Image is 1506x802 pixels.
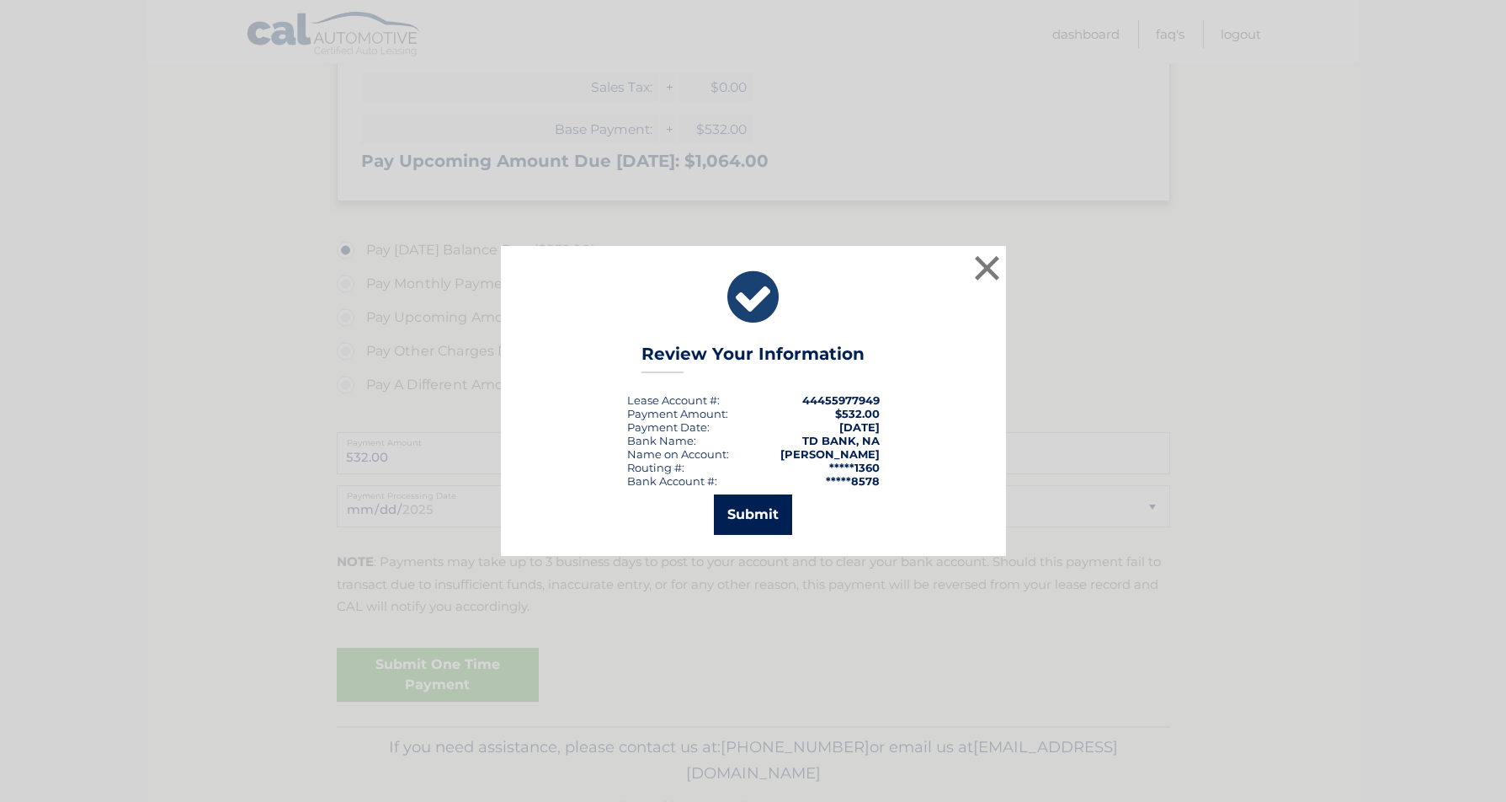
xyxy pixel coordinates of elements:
[627,393,720,407] div: Lease Account #:
[839,420,880,434] span: [DATE]
[802,393,880,407] strong: 44455977949
[627,420,710,434] div: :
[627,407,728,420] div: Payment Amount:
[627,420,707,434] span: Payment Date
[627,447,729,461] div: Name on Account:
[835,407,880,420] span: $532.00
[802,434,880,447] strong: TD BANK, NA
[627,461,684,474] div: Routing #:
[627,434,696,447] div: Bank Name:
[780,447,880,461] strong: [PERSON_NAME]
[627,474,717,488] div: Bank Account #:
[971,251,1004,285] button: ×
[714,495,792,535] button: Submit
[641,344,865,373] h3: Review Your Information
